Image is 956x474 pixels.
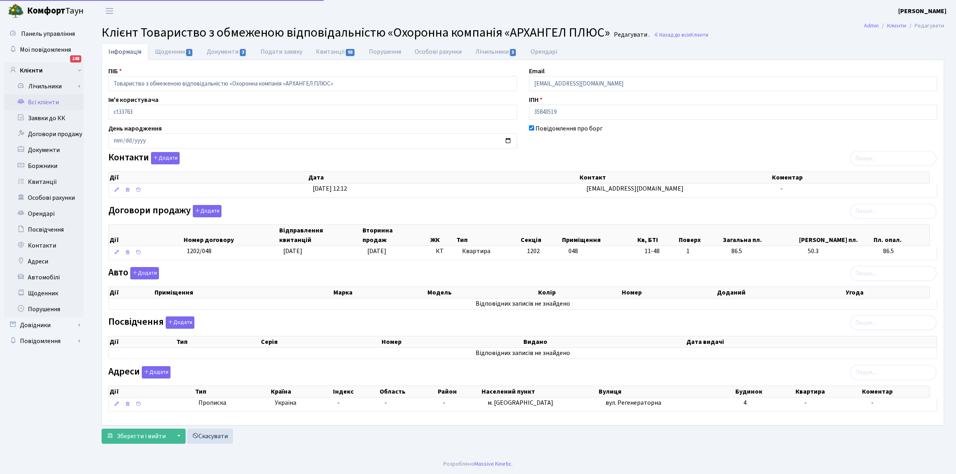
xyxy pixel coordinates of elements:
td: Відповідних записів не знайдено [109,348,937,359]
th: Пл. опал. [873,225,929,246]
span: 1 [186,49,192,56]
th: Приміщення [561,225,637,246]
nav: breadcrumb [852,18,956,34]
th: Марка [333,287,427,298]
label: День народження [108,124,162,133]
span: 048 [568,247,578,256]
th: Тип [194,386,270,397]
span: Україна [275,398,331,408]
a: Договори продажу [4,126,84,142]
th: Коментар [861,386,929,397]
span: Прописка [198,398,226,408]
a: Особові рахунки [408,43,468,60]
span: [DATE] 12:12 [313,184,347,193]
a: Орендарі [524,43,564,60]
a: Повідомлення [4,333,84,349]
th: Номер [621,287,716,298]
th: Відправлення квитанцій [278,225,362,246]
input: Пошук... [850,266,936,281]
div: 148 [70,55,81,62]
span: 86.5 [731,247,802,256]
a: Адреси [4,254,84,269]
th: Загальна пл. [722,225,798,246]
a: Документи [4,142,84,158]
span: 1202/048 [187,247,212,256]
th: Вторинна продаж [362,225,429,246]
th: Область [379,386,437,397]
th: Доданий [716,287,845,298]
a: Скасувати [187,429,233,444]
th: Видано [523,336,685,347]
span: 1 [686,247,725,256]
th: Індекс [332,386,379,397]
th: Дії [109,225,183,246]
span: вул. Регенераторна [605,398,661,407]
span: м. [GEOGRAPHIC_DATA] [488,398,553,407]
a: Додати [149,151,180,165]
button: Авто [130,267,159,279]
button: Адреси [142,366,170,378]
a: Особові рахунки [4,190,84,206]
a: Панель управління [4,26,84,42]
th: Колір [537,287,621,298]
a: Порушення [362,43,408,60]
a: Заявки до КК [4,110,84,126]
a: Лічильники [9,78,84,94]
a: Щоденник [4,285,84,301]
span: КТ [436,247,456,256]
span: Панель управління [21,29,75,38]
th: [PERSON_NAME] пл. [798,225,873,246]
a: Подати заявку [254,43,309,60]
span: - [780,184,783,193]
th: Кв, БТІ [637,225,678,246]
label: Контакти [108,152,180,164]
span: Зберегти і вийти [117,432,166,441]
span: Клієнт Товариство з обмеженою відповідальністю «Охоронна компанія «АРХАНГЕЛ ПЛЮС» [102,23,610,42]
a: Admin [864,21,879,30]
th: Номер [381,336,523,347]
td: Відповідних записів не знайдено [109,298,937,309]
label: Авто [108,267,159,279]
a: Всі клієнти [4,94,84,110]
a: Квитанції [4,174,84,190]
span: 11-48 [645,247,680,256]
small: Редагувати . [612,31,650,39]
a: Додати [140,365,170,378]
th: Поверх [678,225,722,246]
span: 50.3 [808,247,877,256]
a: Додати [164,315,194,329]
label: Email [529,66,545,76]
a: Клієнти [4,62,84,78]
a: Лічильники [468,43,523,60]
button: Переключити навігацію [100,4,119,18]
span: 1202 [527,247,540,256]
input: Пошук... [850,365,936,380]
th: Дії [109,386,194,397]
span: - [384,398,387,407]
th: Приміщення [154,287,333,298]
a: Назад до всіхКлієнти [654,31,708,39]
th: Вулиця [598,386,735,397]
a: Квитанції [309,43,362,60]
a: Посвідчення [4,222,84,238]
th: Дії [109,172,308,183]
th: Угода [845,287,929,298]
a: Додати [128,266,159,280]
a: Щоденник [148,43,200,60]
span: Мої повідомлення [20,45,71,54]
th: Будинок [735,386,795,397]
th: Район [437,386,481,397]
span: 3 [510,49,516,56]
span: [DATE] [367,247,386,256]
th: Тип [176,336,260,347]
span: - [804,398,807,407]
img: logo.png [8,3,24,19]
th: Секція [520,225,561,246]
th: Квартира [795,386,861,397]
th: Дії [109,336,176,347]
span: 4 [743,398,746,407]
th: ЖК [429,225,456,246]
a: Інформація [102,43,148,60]
button: Контакти [151,152,180,164]
b: [PERSON_NAME] [898,7,946,16]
